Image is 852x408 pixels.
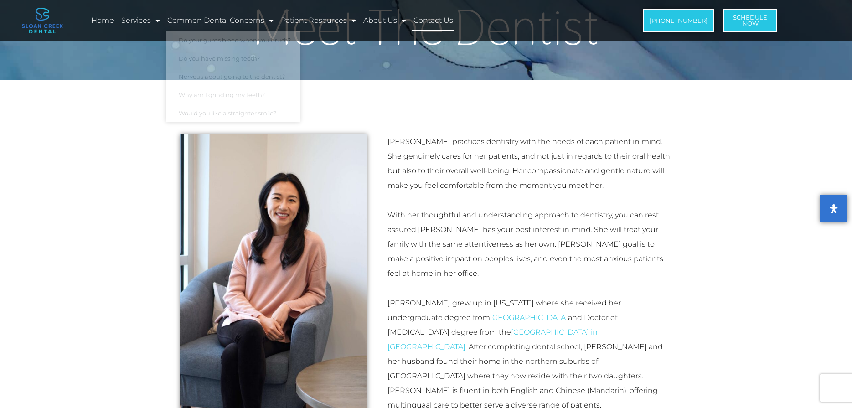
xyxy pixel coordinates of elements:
[387,134,672,193] p: [PERSON_NAME] practices dentistry with the needs of each patient in mind. She genuinely cares for...
[387,208,672,281] p: With her thoughtful and understanding approach to dentistry, you can rest assured [PERSON_NAME] h...
[166,104,300,122] a: Would you like a straighter smile?
[166,31,300,49] a: Do your gums bleed when you brush?
[650,18,707,24] span: [PHONE_NUMBER]
[723,9,777,32] a: ScheduleNow
[412,10,454,31] a: Contact Us
[166,10,275,31] a: Common Dental Concerns
[90,10,586,31] nav: Menu
[166,31,300,122] ul: Common Dental Concerns
[120,10,161,31] a: Services
[90,10,115,31] a: Home
[490,313,568,322] a: [GEOGRAPHIC_DATA]
[166,49,300,67] a: Do you have missing teeth?
[733,15,767,26] span: Schedule Now
[166,67,300,86] a: Nervous about going to the dentist?
[166,2,686,52] h1: Meet The Dentist
[22,8,63,33] img: logo
[166,86,300,104] a: Why am I grinding my teeth?
[279,10,357,31] a: Patient Resources
[820,195,847,222] button: Open Accessibility Panel
[643,9,714,32] a: [PHONE_NUMBER]
[362,10,408,31] a: About Us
